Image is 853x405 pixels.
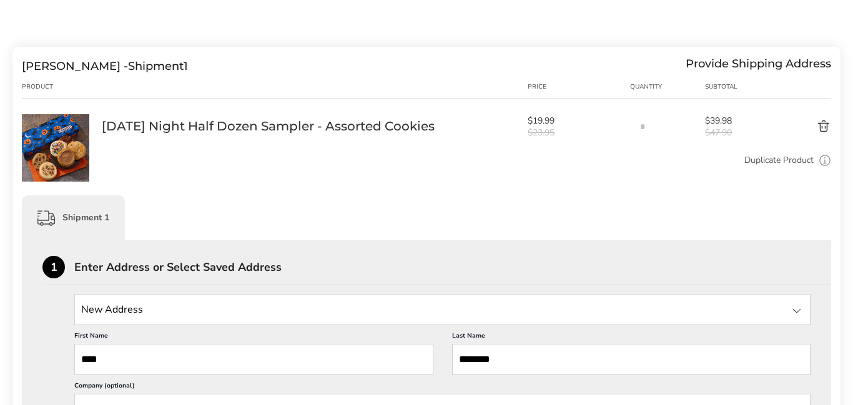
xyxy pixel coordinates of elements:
[452,331,811,344] label: Last Name
[102,118,435,134] a: [DATE] Night Half Dozen Sampler - Assorted Cookies
[74,294,811,325] input: State
[22,114,89,182] img: Halloween Night Half Dozen Sampler - Assorted Cookies
[22,59,128,73] span: [PERSON_NAME] -
[630,82,705,92] div: Quantity
[74,344,433,375] input: First Name
[22,195,125,240] div: Shipment 1
[528,127,624,139] span: $23.95
[528,115,624,127] span: $19.99
[686,59,831,73] div: Provide Shipping Address
[762,119,831,134] button: Delete product
[705,127,762,139] span: $47.90
[74,261,831,273] div: Enter Address or Select Saved Address
[744,154,814,167] a: Duplicate Product
[528,82,630,92] div: Price
[630,114,655,139] input: Quantity input
[22,114,89,125] a: Halloween Night Half Dozen Sampler - Assorted Cookies
[705,82,762,92] div: Subtotal
[42,256,65,278] div: 1
[452,344,811,375] input: Last Name
[74,331,433,344] label: First Name
[22,82,102,92] div: Product
[184,59,188,73] span: 1
[74,381,811,394] label: Company (optional)
[705,115,762,127] span: $39.98
[22,59,188,73] div: Shipment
